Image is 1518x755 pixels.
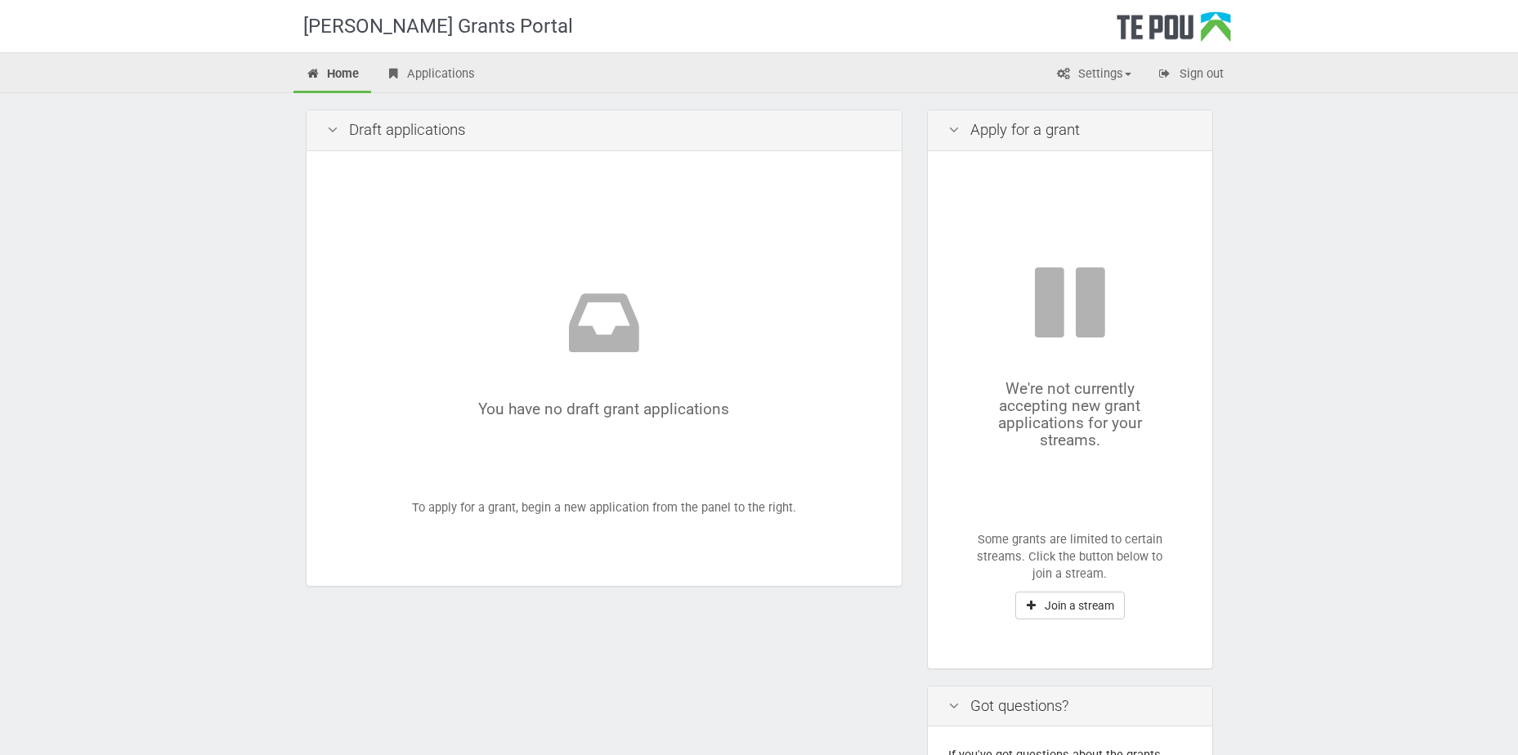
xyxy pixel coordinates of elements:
a: Applications [373,57,487,93]
div: To apply for a grant, begin a new application from the panel to the right. [327,172,881,566]
a: Home [293,57,372,93]
div: Te Pou Logo [1117,11,1231,52]
a: Settings [1044,57,1144,93]
button: Join a stream [1015,592,1125,619]
p: Some grants are limited to certain streams. Click the button below to join a stream. [977,531,1163,583]
div: Apply for a grant [928,110,1212,151]
div: Draft applications [307,110,902,151]
div: We're not currently accepting new grant applications for your streams. [977,261,1163,449]
a: Sign out [1145,57,1236,93]
div: You have no draft grant applications [376,282,832,418]
div: Got questions? [928,686,1212,727]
